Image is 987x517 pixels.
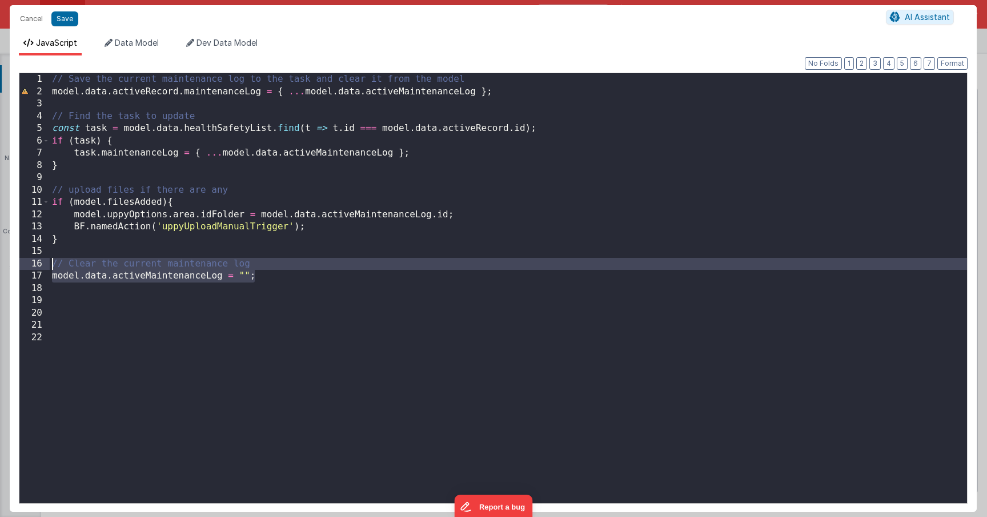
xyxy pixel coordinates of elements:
[19,270,50,283] div: 17
[19,135,50,148] div: 6
[19,86,50,98] div: 2
[924,57,935,70] button: 7
[19,258,50,271] div: 16
[115,38,159,47] span: Data Model
[14,11,49,27] button: Cancel
[19,283,50,295] div: 18
[856,57,867,70] button: 2
[905,12,950,22] span: AI Assistant
[19,332,50,344] div: 22
[844,57,854,70] button: 1
[19,245,50,258] div: 15
[196,38,258,47] span: Dev Data Model
[19,196,50,209] div: 11
[937,57,968,70] button: Format
[19,98,50,110] div: 3
[36,38,77,47] span: JavaScript
[19,307,50,320] div: 20
[19,295,50,307] div: 19
[910,57,921,70] button: 6
[883,57,894,70] button: 4
[19,122,50,135] div: 5
[19,73,50,86] div: 1
[869,57,881,70] button: 3
[19,184,50,197] div: 10
[19,160,50,172] div: 8
[886,10,954,25] button: AI Assistant
[19,147,50,160] div: 7
[19,172,50,184] div: 9
[19,319,50,332] div: 21
[805,57,842,70] button: No Folds
[19,233,50,246] div: 14
[51,11,78,26] button: Save
[897,57,908,70] button: 5
[19,209,50,221] div: 12
[19,221,50,233] div: 13
[19,110,50,123] div: 4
